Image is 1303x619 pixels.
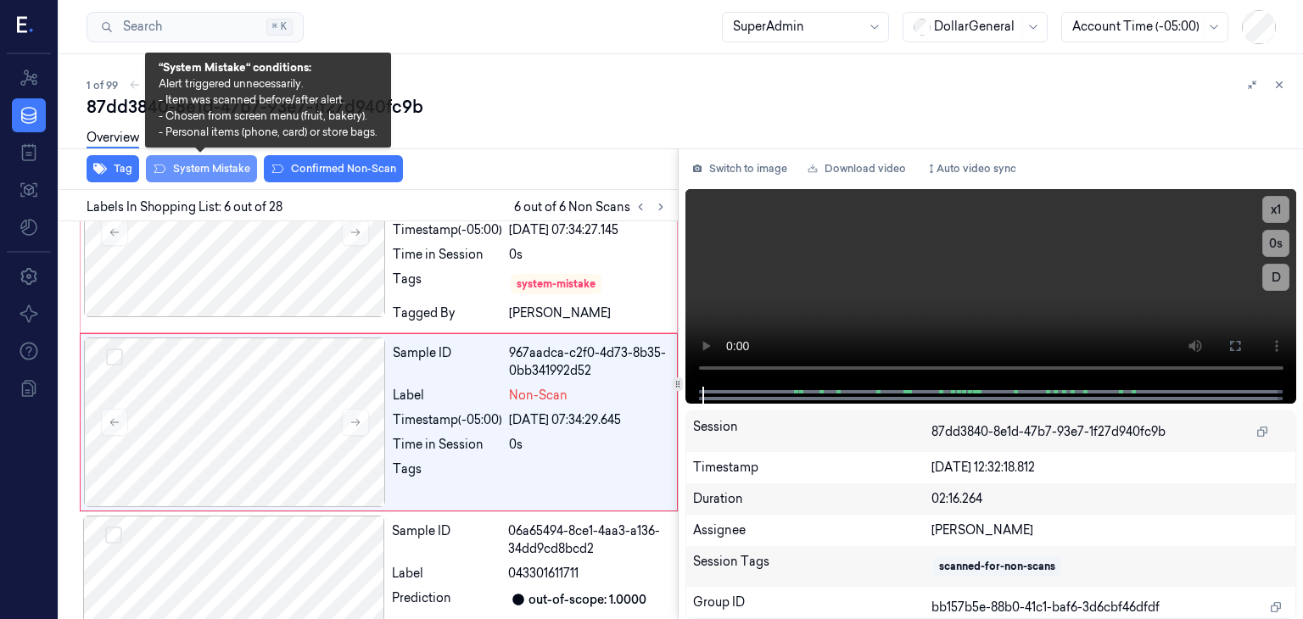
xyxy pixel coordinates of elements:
div: Label [393,387,502,404]
div: Sample ID [392,522,501,558]
div: Session Tags [693,553,931,580]
button: Search⌘K [87,12,304,42]
div: Session [693,418,931,445]
div: Label [392,565,501,583]
button: Confirmed Non-Scan [264,155,403,182]
div: Duration [693,490,931,508]
span: 87dd3840-8e1d-47b7-93e7-1f27d940fc9b [931,423,1166,441]
span: 1 of 99 [87,78,118,92]
div: [DATE] 12:32:18.812 [931,459,1289,477]
div: [PERSON_NAME] [509,304,667,322]
button: D [1262,264,1289,291]
div: Tagged By [393,304,502,322]
div: Time in Session [393,246,502,264]
div: [PERSON_NAME] [931,521,1289,539]
button: x1 [1262,196,1289,223]
button: Tag [87,155,139,182]
div: Timestamp (-05:00) [393,411,502,429]
div: scanned-for-non-scans [939,559,1055,574]
div: Sample ID [393,344,502,380]
div: 0s [509,436,667,454]
button: Switch to image [685,155,794,182]
span: Search [116,18,162,36]
div: 967aadca-c2f0-4d73-8b35-0bb341992d52 [509,344,667,380]
div: Time in Session [393,436,502,454]
button: 0s [1262,230,1289,257]
div: 02:16.264 [931,490,1289,508]
div: Timestamp (-05:00) [393,221,502,239]
span: 043301611711 [508,565,579,583]
div: 0s [509,246,667,264]
div: Tags [393,270,502,298]
button: Auto video sync [920,155,1023,182]
div: [DATE] 07:34:29.645 [509,411,667,429]
span: bb157b5e-88b0-41c1-baf6-3d6cbf46dfdf [931,599,1160,616]
div: [DATE] 07:34:27.145 [509,221,667,239]
div: Tags [393,460,502,488]
a: Download video [801,155,913,182]
span: Labels In Shopping List: 6 out of 28 [87,198,282,216]
div: Prediction [392,589,501,610]
div: Timestamp [693,459,931,477]
span: Non-Scan [509,387,568,404]
div: 06a65494-8ce1-4aa3-a136-34dd9cd8bcd2 [508,522,668,558]
div: system-mistake [517,276,596,292]
button: Select row [105,527,122,544]
div: out-of-scope: 1.0000 [528,591,646,609]
a: Overview [87,129,139,148]
div: Assignee [693,521,931,539]
div: 87dd3840-8e1d-47b7-93e7-1f27d940fc9b [87,95,1289,119]
button: System Mistake [146,155,257,182]
span: 6 out of 6 Non Scans [514,197,671,217]
button: Select row [106,349,123,365]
